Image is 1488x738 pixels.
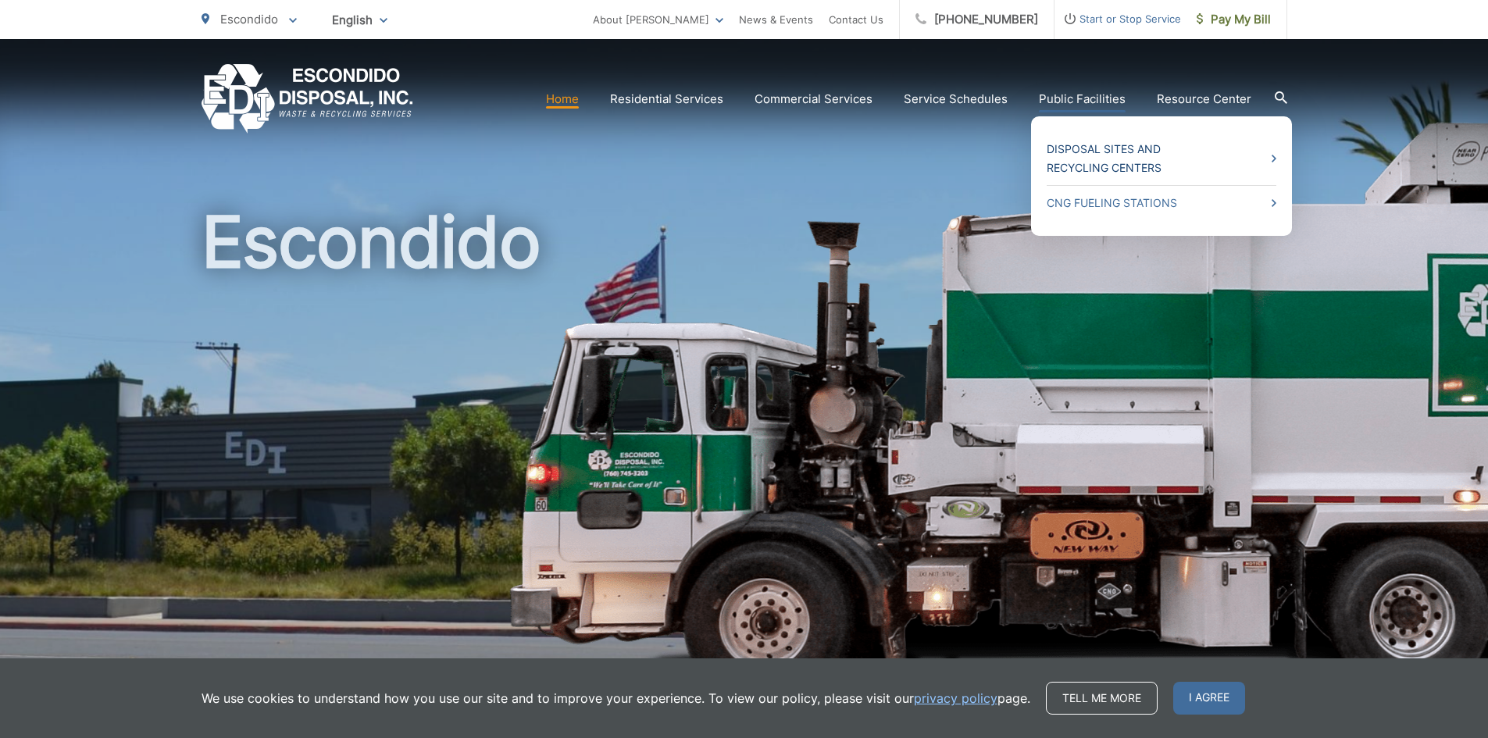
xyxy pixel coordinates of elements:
a: Public Facilities [1039,90,1126,109]
a: News & Events [739,10,813,29]
span: Pay My Bill [1197,10,1271,29]
a: Residential Services [610,90,723,109]
a: Disposal Sites and Recycling Centers [1047,140,1276,177]
span: English [320,6,399,34]
a: Home [546,90,579,109]
a: Contact Us [829,10,883,29]
a: Resource Center [1157,90,1251,109]
span: I agree [1173,682,1245,715]
a: privacy policy [914,689,997,708]
a: CNG Fueling Stations [1047,194,1276,212]
a: Commercial Services [755,90,872,109]
a: Tell me more [1046,682,1158,715]
a: Service Schedules [904,90,1008,109]
h1: Escondido [202,203,1287,697]
a: EDCD logo. Return to the homepage. [202,64,413,134]
a: About [PERSON_NAME] [593,10,723,29]
p: We use cookies to understand how you use our site and to improve your experience. To view our pol... [202,689,1030,708]
span: Escondido [220,12,278,27]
